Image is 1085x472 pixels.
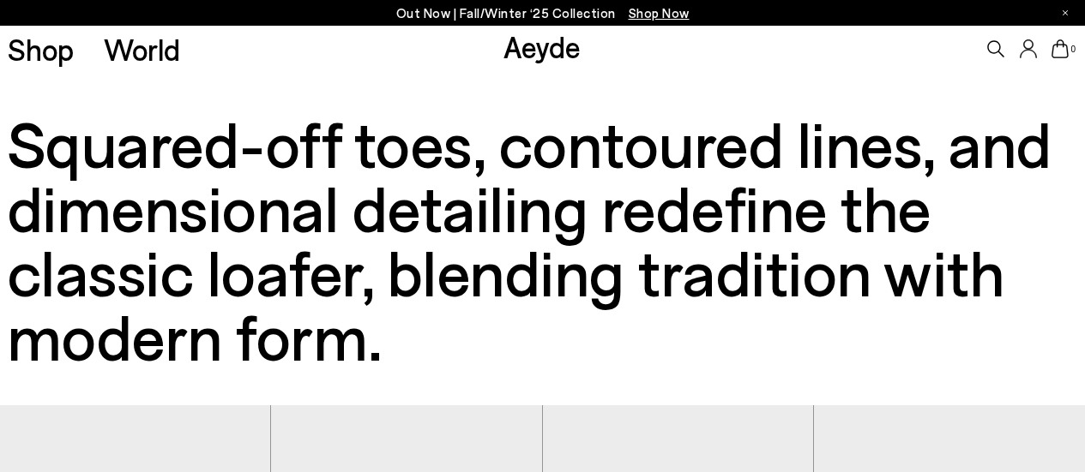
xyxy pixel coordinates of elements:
[503,28,581,64] a: Aeyde
[104,34,180,64] a: World
[396,3,690,24] p: Out Now | Fall/Winter ‘25 Collection
[8,34,74,64] a: Shop
[1069,45,1077,54] span: 0
[629,5,690,21] span: Navigate to /collections/new-in
[8,111,1078,367] h3: Squared-off toes, contoured lines, and dimensional detailing redefine the classic loafer, blendin...
[1052,39,1069,58] a: 0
